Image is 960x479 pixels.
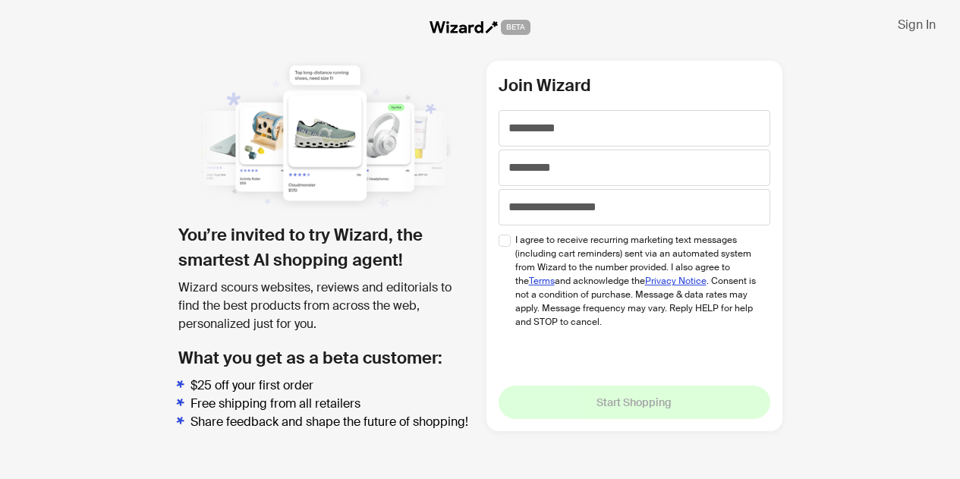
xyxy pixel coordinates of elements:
button: Sign In [886,12,948,36]
h1: You’re invited to try Wizard, the smartest AI shopping agent! [178,222,474,273]
span: Sign In [898,17,936,33]
button: Start Shopping [499,386,770,419]
h2: What you get as a beta customer: [178,345,474,370]
h2: Join Wizard [499,73,770,98]
div: Wizard scours websites, reviews and editorials to find the best products from across the web, per... [178,279,474,333]
li: Share feedback and shape the future of shopping! [190,413,474,431]
li: Free shipping from all retailers [190,395,474,413]
span: BETA [501,20,530,35]
a: Terms [529,275,555,287]
span: I agree to receive recurring marketing text messages (including cart reminders) sent via an autom... [515,233,759,329]
li: $25 off your first order [190,377,474,395]
a: Privacy Notice [645,275,707,287]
